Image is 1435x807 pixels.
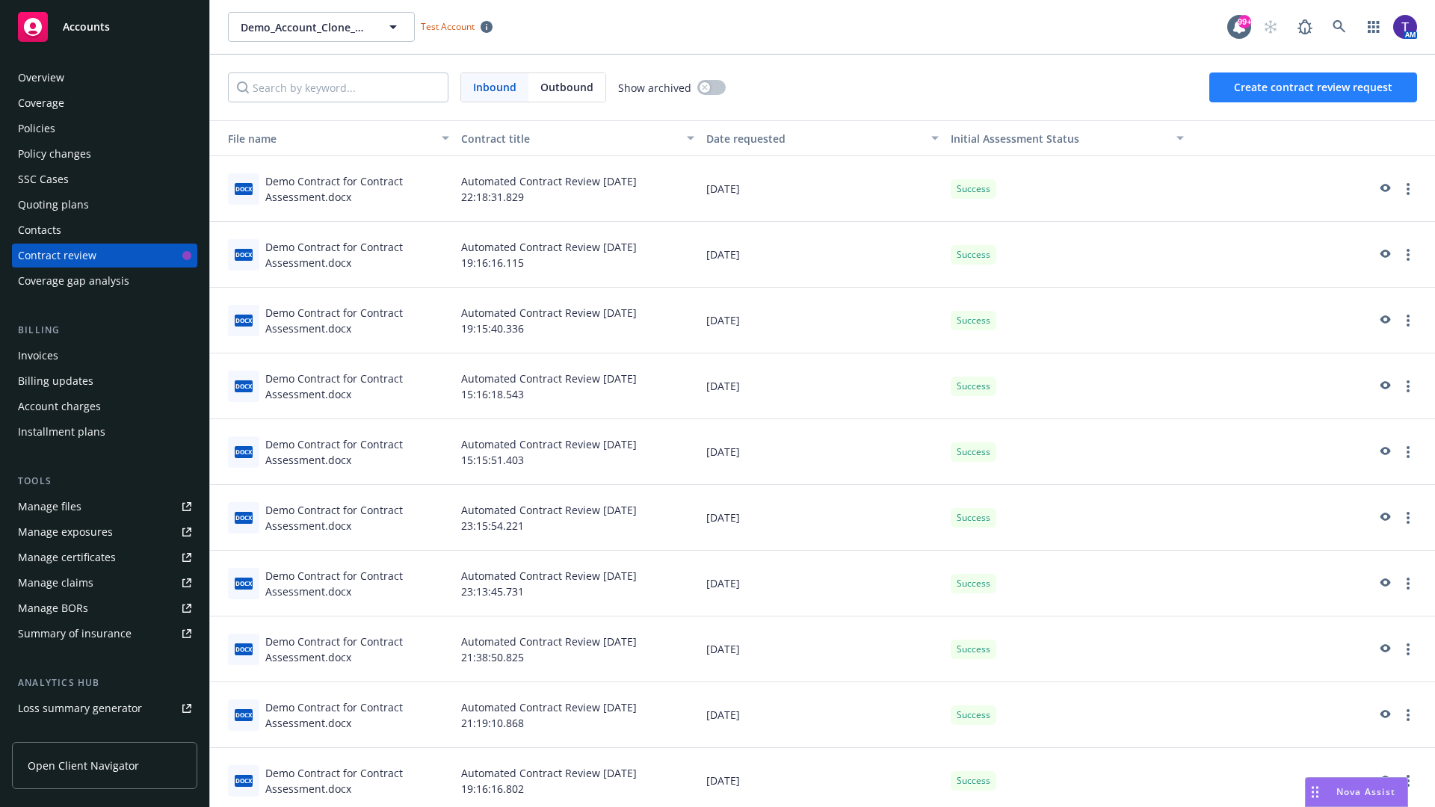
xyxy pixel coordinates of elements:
a: Coverage [12,91,197,115]
span: docx [235,315,253,326]
a: Coverage gap analysis [12,269,197,293]
a: Summary of insurance [12,622,197,646]
span: Inbound [461,73,528,102]
a: Account charges [12,395,197,418]
div: Manage claims [18,571,93,595]
div: [DATE] [700,156,945,222]
a: more [1399,509,1417,527]
a: Manage certificates [12,545,197,569]
div: [DATE] [700,485,945,551]
a: preview [1375,443,1393,461]
span: Show archived [618,80,691,96]
a: more [1399,640,1417,658]
div: Contract review [18,244,96,268]
div: Automated Contract Review [DATE] 15:16:18.543 [455,353,700,419]
div: Invoices [18,344,58,368]
div: Automated Contract Review [DATE] 15:15:51.403 [455,419,700,485]
button: Demo_Account_Clone_QA_CR_Tests_Demo [228,12,415,42]
a: Manage exposures [12,520,197,544]
div: Policies [18,117,55,140]
a: Start snowing [1256,12,1286,42]
a: preview [1375,377,1393,395]
div: Manage BORs [18,596,88,620]
span: Success [957,182,990,196]
span: Test Account [421,20,475,33]
a: preview [1375,180,1393,198]
span: Open Client Navigator [28,758,139,773]
span: Initial Assessment Status [951,132,1079,146]
a: preview [1375,246,1393,264]
span: Success [957,314,990,327]
div: 99+ [1238,15,1251,28]
a: Manage claims [12,571,197,595]
span: docx [235,249,253,260]
span: docx [235,380,253,392]
div: Automated Contract Review [DATE] 23:13:45.731 [455,551,700,616]
a: preview [1375,772,1393,790]
a: Installment plans [12,420,197,444]
a: more [1399,443,1417,461]
div: Contacts [18,218,61,242]
a: Contract review [12,244,197,268]
div: Automated Contract Review [DATE] 19:15:40.336 [455,288,700,353]
button: Date requested [700,120,945,156]
a: preview [1375,575,1393,593]
a: Accounts [12,6,197,48]
div: Drag to move [1306,778,1324,806]
div: Toggle SortBy [951,131,1167,146]
span: Inbound [473,79,516,95]
span: Success [957,774,990,788]
span: Success [957,577,990,590]
div: Demo Contract for Contract Assessment.docx [265,239,449,270]
div: Toggle SortBy [216,131,433,146]
div: Demo Contract for Contract Assessment.docx [265,634,449,665]
span: docx [235,709,253,720]
a: SSC Cases [12,167,197,191]
div: Demo Contract for Contract Assessment.docx [265,502,449,534]
a: Manage files [12,495,197,519]
span: Success [957,511,990,525]
div: Quoting plans [18,193,89,217]
span: docx [235,578,253,589]
span: Accounts [63,21,110,33]
div: Coverage [18,91,64,115]
div: Account charges [18,395,101,418]
div: Installment plans [18,420,105,444]
div: Demo Contract for Contract Assessment.docx [265,173,449,205]
span: Success [957,708,990,722]
img: photo [1393,15,1417,39]
a: Quoting plans [12,193,197,217]
span: Success [957,248,990,262]
span: Success [957,643,990,656]
div: [DATE] [700,616,945,682]
div: Automated Contract Review [DATE] 23:15:54.221 [455,485,700,551]
a: more [1399,312,1417,330]
a: Search [1324,12,1354,42]
a: Contacts [12,218,197,242]
a: Policy changes [12,142,197,166]
div: Manage certificates [18,545,116,569]
a: more [1399,772,1417,790]
span: Success [957,445,990,459]
button: Nova Assist [1305,777,1408,807]
div: Summary of insurance [18,622,132,646]
span: docx [235,775,253,786]
div: Demo Contract for Contract Assessment.docx [265,765,449,797]
a: Manage BORs [12,596,197,620]
div: Policy changes [18,142,91,166]
div: Date requested [706,131,923,146]
a: preview [1375,509,1393,527]
a: Overview [12,66,197,90]
div: Overview [18,66,64,90]
div: Demo Contract for Contract Assessment.docx [265,436,449,468]
a: preview [1375,640,1393,658]
div: Contract title [461,131,678,146]
div: [DATE] [700,353,945,419]
a: Report a Bug [1290,12,1320,42]
div: Automated Contract Review [DATE] 19:16:16.115 [455,222,700,288]
span: Demo_Account_Clone_QA_CR_Tests_Demo [241,19,370,35]
a: more [1399,706,1417,724]
div: Demo Contract for Contract Assessment.docx [265,305,449,336]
